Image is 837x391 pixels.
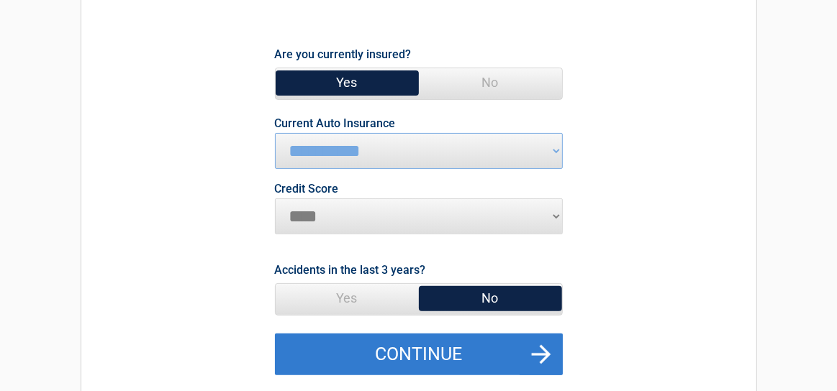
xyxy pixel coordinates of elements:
[275,45,412,64] label: Are you currently insured?
[275,118,396,129] label: Current Auto Insurance
[419,68,562,97] span: No
[419,284,562,313] span: No
[276,68,419,97] span: Yes
[275,260,426,280] label: Accidents in the last 3 years?
[276,284,419,313] span: Yes
[275,183,339,195] label: Credit Score
[275,333,563,375] button: Continue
